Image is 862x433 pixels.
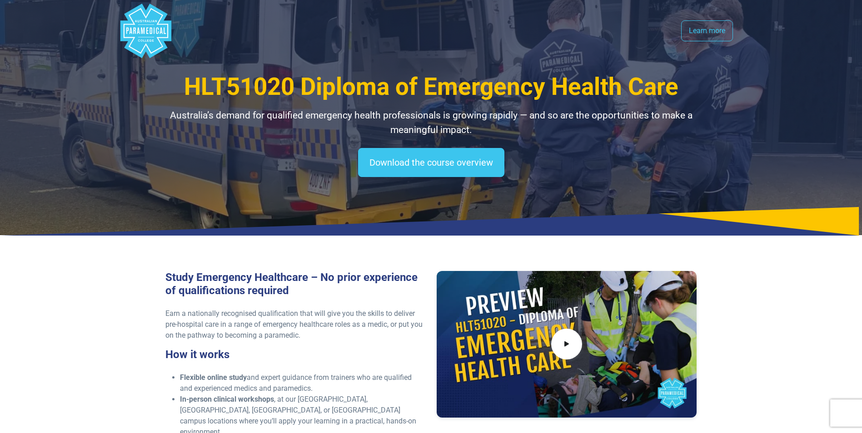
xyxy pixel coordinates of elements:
h3: Study Emergency Healthcare – No prior experience of qualifications required [165,271,426,297]
p: Earn a nationally recognised qualification that will give you the skills to deliver pre-hospital ... [165,308,426,341]
p: Australia’s demand for qualified emergency health professionals is growing rapidly — and so are t... [165,108,697,137]
span: HLT51020 Diploma of Emergency Health Care [184,73,678,101]
div: Australian Paramedical College [119,4,173,58]
a: Download the course overview [358,148,504,177]
a: Learn more [681,20,733,41]
h3: How it works [165,348,426,361]
strong: Flexible online study [180,373,247,382]
li: and expert guidance from trainers who are qualified and experienced medics and paramedics. [180,372,426,394]
strong: In-person clinical workshops [180,395,274,403]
